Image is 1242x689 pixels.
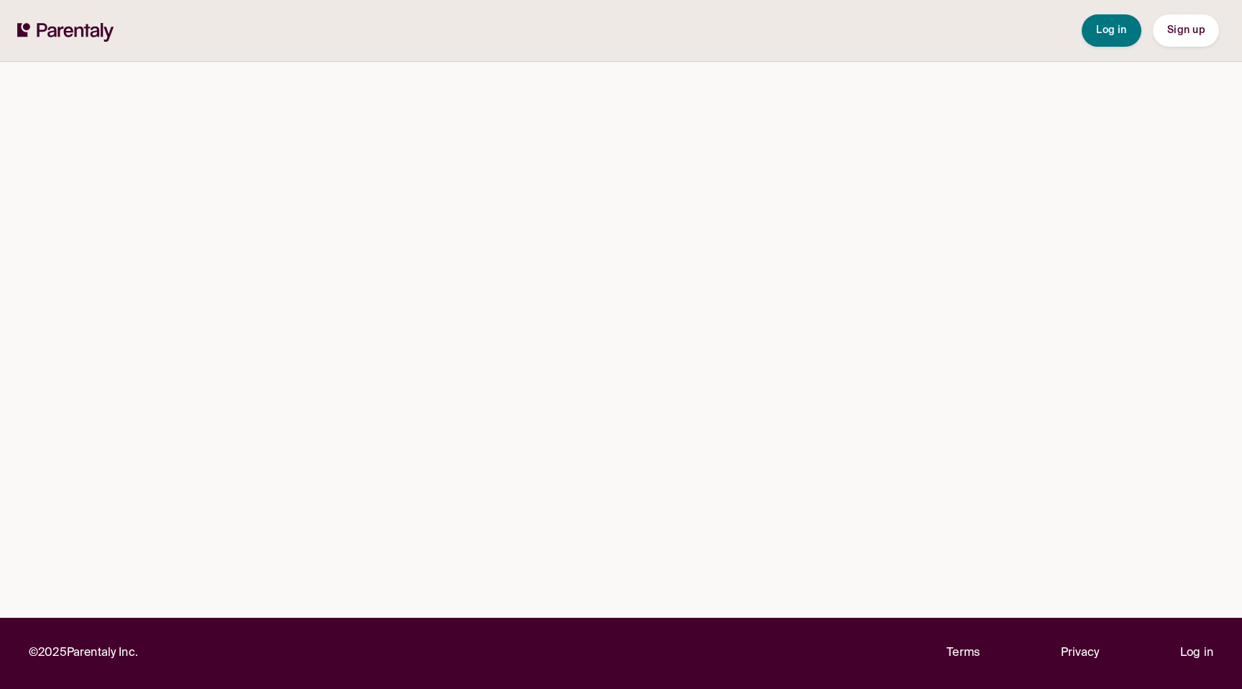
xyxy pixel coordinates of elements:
button: Log in [1082,14,1141,47]
p: © 2025 Parentaly Inc. [29,644,138,663]
span: Log in [1096,25,1127,35]
a: Terms [947,644,980,663]
span: Sign up [1167,25,1205,35]
a: Privacy [1061,644,1100,663]
a: Log in [1180,644,1213,663]
button: Sign up [1153,14,1219,47]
